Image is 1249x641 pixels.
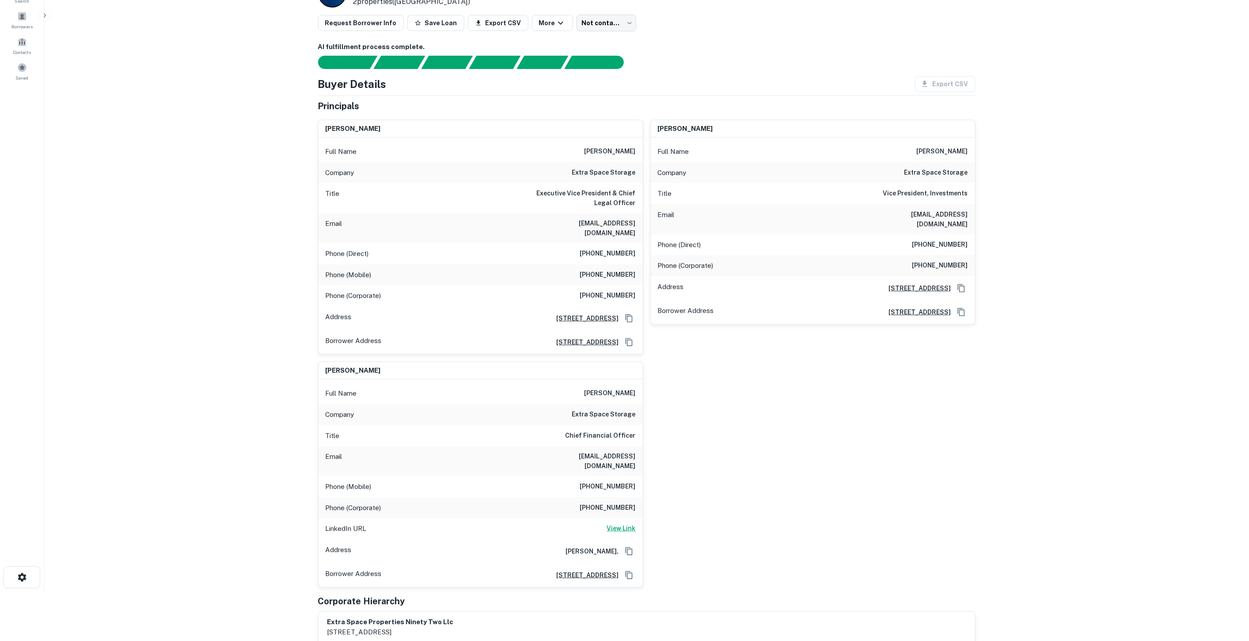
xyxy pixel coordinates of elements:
[318,76,387,92] h4: Buyer Details
[917,146,968,157] h6: [PERSON_NAME]
[326,336,382,349] p: Borrower Address
[882,307,951,317] a: [STREET_ADDRESS]
[326,409,354,420] p: Company
[3,34,42,57] a: Contacts
[623,545,636,558] button: Copy Address
[566,431,636,441] h6: Chief Financial Officer
[904,168,968,178] h6: extra space storage
[607,523,636,534] a: View Link
[883,188,968,199] h6: Vice President, Investments
[530,188,636,208] h6: Executive Vice President & Chief Legal Officer
[577,15,636,31] div: Not contacted
[16,74,29,81] span: Saved
[326,523,367,534] p: LinkedIn URL
[3,8,42,32] a: Borrowers
[912,260,968,271] h6: [PHONE_NUMBER]
[326,218,342,238] p: Email
[421,56,473,69] div: Documents found, AI parsing details...
[326,312,352,325] p: Address
[13,49,31,56] span: Contacts
[912,240,968,250] h6: [PHONE_NUMBER]
[530,451,636,471] h6: [EMAIL_ADDRESS][DOMAIN_NAME]
[373,56,425,69] div: Your request is received and processing...
[550,570,619,580] a: [STREET_ADDRESS]
[658,260,714,271] p: Phone (Corporate)
[326,146,357,157] p: Full Name
[559,546,619,556] h6: [PERSON_NAME],
[407,15,464,31] button: Save Loan
[658,124,713,134] h6: [PERSON_NAME]
[658,210,675,229] p: Email
[623,312,636,325] button: Copy Address
[580,503,636,513] h6: [PHONE_NUMBER]
[658,188,672,199] p: Title
[585,388,636,399] h6: [PERSON_NAME]
[658,146,689,157] p: Full Name
[326,451,342,471] p: Email
[327,617,454,627] h6: extra space properties ninety two llc
[607,523,636,533] h6: View Link
[882,283,951,293] a: [STREET_ADDRESS]
[3,59,42,83] a: Saved
[658,240,701,250] p: Phone (Direct)
[326,569,382,582] p: Borrower Address
[326,270,372,280] p: Phone (Mobile)
[326,248,369,259] p: Phone (Direct)
[580,290,636,301] h6: [PHONE_NUMBER]
[550,337,619,347] a: [STREET_ADDRESS]
[318,42,976,52] h6: AI fulfillment process complete.
[955,282,968,295] button: Copy Address
[565,56,634,69] div: AI fulfillment process complete.
[516,56,568,69] div: Principals found, still searching for contact information. This may take time...
[318,99,360,113] h5: Principals
[572,168,636,178] h6: extra space storage
[326,366,381,376] h6: [PERSON_NAME]
[658,305,714,319] p: Borrower Address
[658,168,687,178] p: Company
[326,503,381,513] p: Phone (Corporate)
[623,569,636,582] button: Copy Address
[550,313,619,323] a: [STREET_ADDRESS]
[469,56,520,69] div: Principals found, AI now looking for contact information...
[326,431,340,441] p: Title
[326,481,372,492] p: Phone (Mobile)
[585,146,636,157] h6: [PERSON_NAME]
[326,290,381,301] p: Phone (Corporate)
[326,188,340,208] p: Title
[658,282,684,295] p: Address
[326,545,352,558] p: Address
[532,15,573,31] button: More
[11,23,33,30] span: Borrowers
[955,305,968,319] button: Copy Address
[318,595,405,608] h5: Corporate Hierarchy
[580,248,636,259] h6: [PHONE_NUMBER]
[308,56,374,69] div: Sending borrower request to AI...
[572,409,636,420] h6: extra space storage
[862,210,968,229] h6: [EMAIL_ADDRESS][DOMAIN_NAME]
[327,627,454,637] p: [STREET_ADDRESS]
[580,481,636,492] h6: [PHONE_NUMBER]
[318,15,404,31] button: Request Borrower Info
[326,388,357,399] p: Full Name
[580,270,636,280] h6: [PHONE_NUMBER]
[468,15,528,31] button: Export CSV
[530,218,636,238] h6: [EMAIL_ADDRESS][DOMAIN_NAME]
[326,124,381,134] h6: [PERSON_NAME]
[623,336,636,349] button: Copy Address
[326,168,354,178] p: Company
